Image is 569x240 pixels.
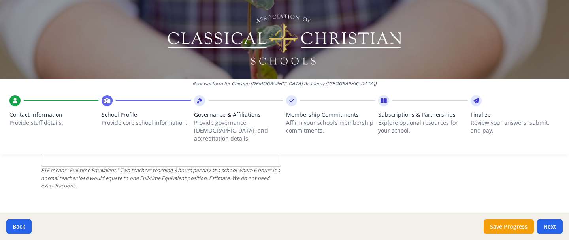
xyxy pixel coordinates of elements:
[6,219,32,234] button: Back
[9,111,98,119] span: Contact Information
[484,219,534,234] button: Save Progress
[471,111,560,119] span: Finalize
[41,167,281,189] div: FTE means "Full-time Equivalent." Two teachers teaching 3 hours per day at a school where 6 hours...
[194,111,283,119] span: Governance & Affiliations
[102,111,190,119] span: School Profile
[102,119,190,127] p: Provide core school information.
[194,119,283,142] p: Provide governance, [DEMOGRAPHIC_DATA], and accreditation details.
[378,111,467,119] span: Subscriptions & Partnerships
[286,111,375,119] span: Membership Commitments
[166,12,403,67] img: Logo
[9,119,98,127] p: Provide staff details.
[471,119,560,135] p: Review your answers, submit, and pay.
[378,119,467,135] p: Explore optional resources for your school.
[537,219,563,234] button: Next
[286,119,375,135] p: Affirm your school’s membership commitments.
